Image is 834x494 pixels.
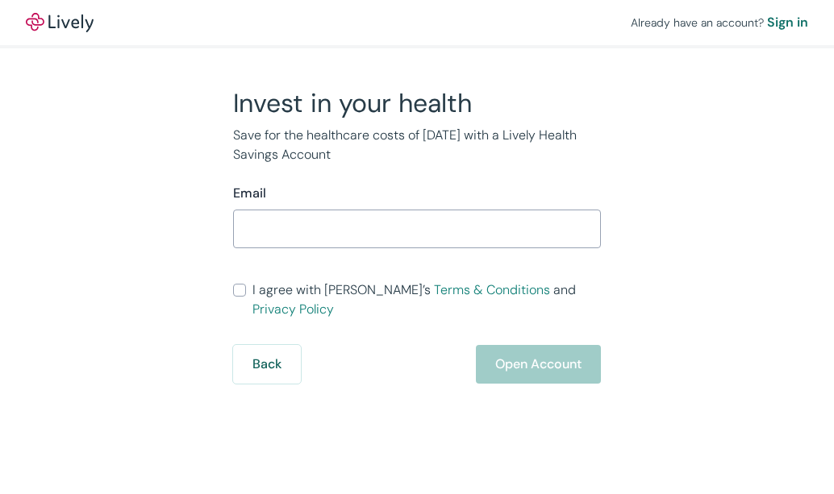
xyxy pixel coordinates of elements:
a: Sign in [767,13,808,32]
label: Email [233,184,266,203]
p: Save for the healthcare costs of [DATE] with a Lively Health Savings Account [233,126,601,164]
a: Privacy Policy [252,301,334,318]
h2: Invest in your health [233,87,601,119]
a: Terms & Conditions [434,281,550,298]
img: Lively [26,13,94,32]
a: LivelyLively [26,13,94,32]
span: I agree with [PERSON_NAME]’s and [252,280,601,319]
div: Already have an account? [631,13,808,32]
button: Back [233,345,301,384]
